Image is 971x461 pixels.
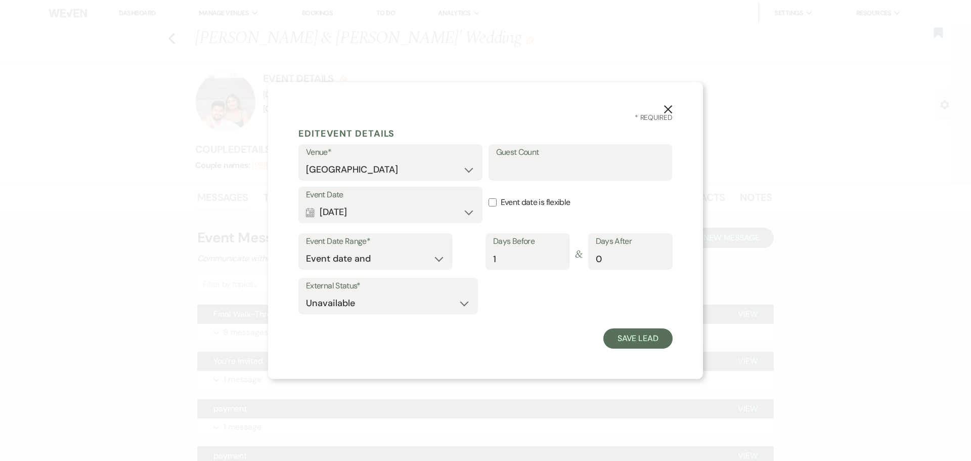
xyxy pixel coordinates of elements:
[298,126,673,141] h5: Edit Event Details
[306,188,475,202] label: Event Date
[298,112,673,123] h3: * Required
[306,202,475,222] button: [DATE]
[306,234,445,249] label: Event Date Range*
[493,234,562,249] label: Days Before
[489,187,673,219] label: Event date is flexible
[603,328,673,349] button: Save Lead
[596,234,665,249] label: Days After
[496,145,665,160] label: Guest Count
[306,279,470,294] label: External Status*
[575,238,583,271] span: &
[306,145,475,160] label: Venue*
[489,198,497,206] input: Event date is flexible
